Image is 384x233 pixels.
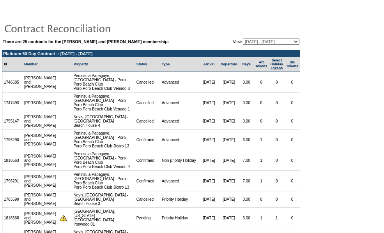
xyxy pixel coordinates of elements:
[271,58,283,70] a: Select HolidayTokens
[72,171,134,191] td: Peninsula Papagayo, [GEOGRAPHIC_DATA] - Poro Poro Beach Club Poro Poro Beach Club Jicaro 13
[23,191,58,208] td: [PERSON_NAME] and [PERSON_NAME]
[219,150,239,171] td: [DATE]
[254,191,269,208] td: 0
[136,62,147,66] a: Status
[239,113,254,130] td: 0.00
[135,171,160,191] td: Confirmed
[2,51,300,57] td: Platinum 60 Day Contract :: [DATE] - [DATE]
[239,171,254,191] td: 7.00
[219,208,239,228] td: [DATE]
[269,171,285,191] td: 0
[2,150,23,171] td: 1810563
[160,130,199,150] td: Advanced
[269,130,285,150] td: 0
[135,191,160,208] td: Cancelled
[199,93,219,113] td: [DATE]
[3,39,169,44] b: There are 25 contracts for the [PERSON_NAME] and [PERSON_NAME] membership:
[269,191,285,208] td: 0
[199,150,219,171] td: [DATE]
[219,130,239,150] td: [DATE]
[23,171,58,191] td: [PERSON_NAME] and [PERSON_NAME]
[135,130,160,150] td: Confirmed
[2,57,23,72] td: Id
[4,20,160,36] img: pgTtlContractReconciliation.gif
[135,113,160,130] td: Cancelled
[199,113,219,130] td: [DATE]
[269,208,285,228] td: 1
[254,208,269,228] td: 1
[269,72,285,93] td: 0
[285,208,300,228] td: 0
[72,150,134,171] td: Peninsula Papagayo, [GEOGRAPHIC_DATA] - Poro Poro Beach Club Poro Poro Beach Club Venado 4
[239,72,254,93] td: 0.00
[219,72,239,93] td: [DATE]
[254,130,269,150] td: 1
[285,113,300,130] td: 0
[239,191,254,208] td: 0.00
[254,150,269,171] td: 1
[199,191,219,208] td: [DATE]
[23,113,58,130] td: [PERSON_NAME] and [PERSON_NAME]
[2,130,23,150] td: 1796290
[23,150,58,171] td: [PERSON_NAME] and [PERSON_NAME]
[285,72,300,93] td: 0
[2,171,23,191] td: 1796291
[72,93,134,113] td: Peninsula Papagayo, [GEOGRAPHIC_DATA] - Poro Poro Beach Club Poro Poro Beach Club Venado 1
[269,93,285,113] td: 0
[199,208,219,228] td: [DATE]
[72,191,134,208] td: Nevis, [GEOGRAPHIC_DATA] - [GEOGRAPHIC_DATA] Beach House 3
[285,171,300,191] td: 0
[254,113,269,130] td: 0
[72,113,134,130] td: Nevis, [GEOGRAPHIC_DATA] - [GEOGRAPHIC_DATA] Beach House 4
[221,62,237,66] a: Departure
[135,208,160,228] td: Pending
[2,72,23,93] td: 1746685
[72,72,134,93] td: Peninsula Papagayo, [GEOGRAPHIC_DATA] - Poro Poro Beach Club Poro Poro Beach Club Venado 8
[162,62,170,66] a: Type
[269,150,285,171] td: 0
[199,171,219,191] td: [DATE]
[2,191,23,208] td: 1765599
[2,93,23,113] td: 1747493
[160,171,199,191] td: Advanced
[60,214,67,221] img: There are insufficient days and/or tokens to cover this reservation
[285,93,300,113] td: 0
[204,62,215,66] a: Arrival
[199,72,219,93] td: [DATE]
[23,130,58,150] td: [PERSON_NAME] and [PERSON_NAME]
[23,93,58,113] td: [PERSON_NAME]
[160,93,199,113] td: Advanced
[254,93,269,113] td: 0
[219,93,239,113] td: [DATE]
[239,130,254,150] td: 6.00
[2,208,23,228] td: 1816668
[135,72,160,93] td: Cancelled
[242,62,251,66] a: Days
[219,171,239,191] td: [DATE]
[73,62,88,66] a: Property
[285,130,300,150] td: 0
[24,62,38,66] a: Member
[160,72,199,93] td: Advanced
[269,113,285,130] td: 0
[160,208,199,228] td: Priority Holiday
[72,208,134,228] td: [GEOGRAPHIC_DATA], [US_STATE] - [GEOGRAPHIC_DATA] Ironwood 01
[239,150,254,171] td: 7.00
[219,191,239,208] td: [DATE]
[254,171,269,191] td: 1
[255,60,267,68] a: ARTokens
[23,72,58,93] td: [PERSON_NAME] and [PERSON_NAME]
[285,150,300,171] td: 0
[215,39,299,45] td: View:
[135,93,160,113] td: Cancelled
[239,93,254,113] td: 0.00
[160,113,199,130] td: Advanced
[286,60,298,68] a: SGTokens
[254,72,269,93] td: 0
[285,191,300,208] td: 0
[199,130,219,150] td: [DATE]
[160,150,199,171] td: Non-priority Holiday
[239,208,254,228] td: 6.00
[23,208,58,228] td: [PERSON_NAME] and [PERSON_NAME]
[219,113,239,130] td: [DATE]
